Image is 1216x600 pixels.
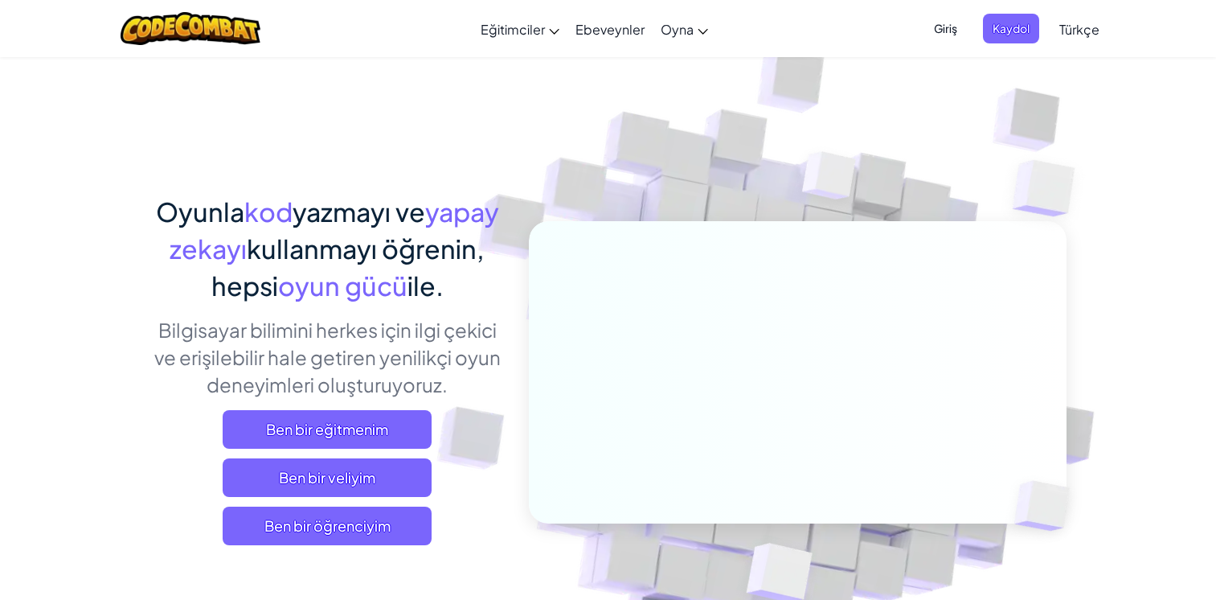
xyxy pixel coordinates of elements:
[407,269,444,302] span: ile.
[567,7,653,51] a: Ebeveynler
[924,14,967,43] button: Giriş
[473,7,567,51] a: Eğitimciler
[981,121,1120,257] img: Overlap cubes
[223,458,432,497] a: Ben bir veliyim
[244,195,293,228] span: kod
[481,21,545,38] span: Eğitimciler
[1059,21,1099,38] span: Türkçe
[661,21,694,38] span: Oyna
[278,269,407,302] span: oyun gücü
[211,232,485,302] span: kullanmayı öğrenin, hepsi
[1051,7,1108,51] a: Türkçe
[223,507,432,545] button: Ben bir öğrenciyim
[223,410,432,449] a: Ben bir eğitmenim
[653,7,716,51] a: Oyna
[156,195,244,228] span: Oyunla
[772,120,887,240] img: Overlap cubes
[150,316,505,398] p: Bilgisayar bilimini herkes için ilgi çekici ve erişilebilir hale getiren yenilikçi oyun deneyimle...
[293,195,425,228] span: yazmayı ve
[983,14,1039,43] button: Kaydol
[987,447,1108,565] img: Overlap cubes
[121,12,261,45] img: CodeCombat logo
